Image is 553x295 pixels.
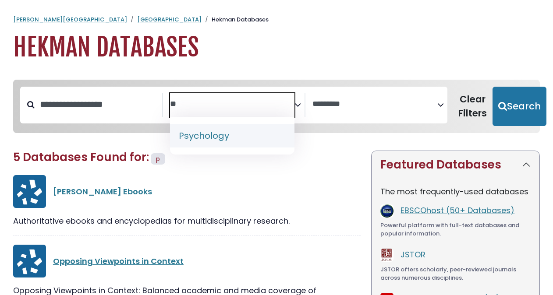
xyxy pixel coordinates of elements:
nav: breadcrumb [13,15,540,24]
textarea: Search [170,100,295,109]
button: Featured Databases [372,151,539,179]
span: 5 Databases Found for: [13,149,149,165]
a: [PERSON_NAME][GEOGRAPHIC_DATA] [13,15,127,24]
a: JSTOR [401,249,425,260]
nav: Search filters [13,80,540,133]
a: Opposing Viewpoints in Context [53,256,184,267]
div: Authoritative ebooks and encyclopedias for multidisciplinary research. [13,215,361,227]
p: The most frequently-used databases [380,186,531,197]
button: Submit for Search Results [493,87,546,126]
a: EBSCOhost (50+ Databases) [401,205,514,216]
span: p [156,155,160,163]
a: [GEOGRAPHIC_DATA] [137,15,202,24]
input: Search database by title or keyword [35,97,162,112]
div: Powerful platform with full-text databases and popular information. [380,221,531,238]
textarea: Search [312,100,437,109]
li: Hekman Databases [202,15,269,24]
button: Clear Filters [453,87,493,126]
a: [PERSON_NAME] Ebooks [53,186,152,197]
h1: Hekman Databases [13,33,540,62]
div: JSTOR offers scholarly, peer-reviewed journals across numerous disciplines. [380,265,531,282]
li: Psychology [170,124,294,147]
